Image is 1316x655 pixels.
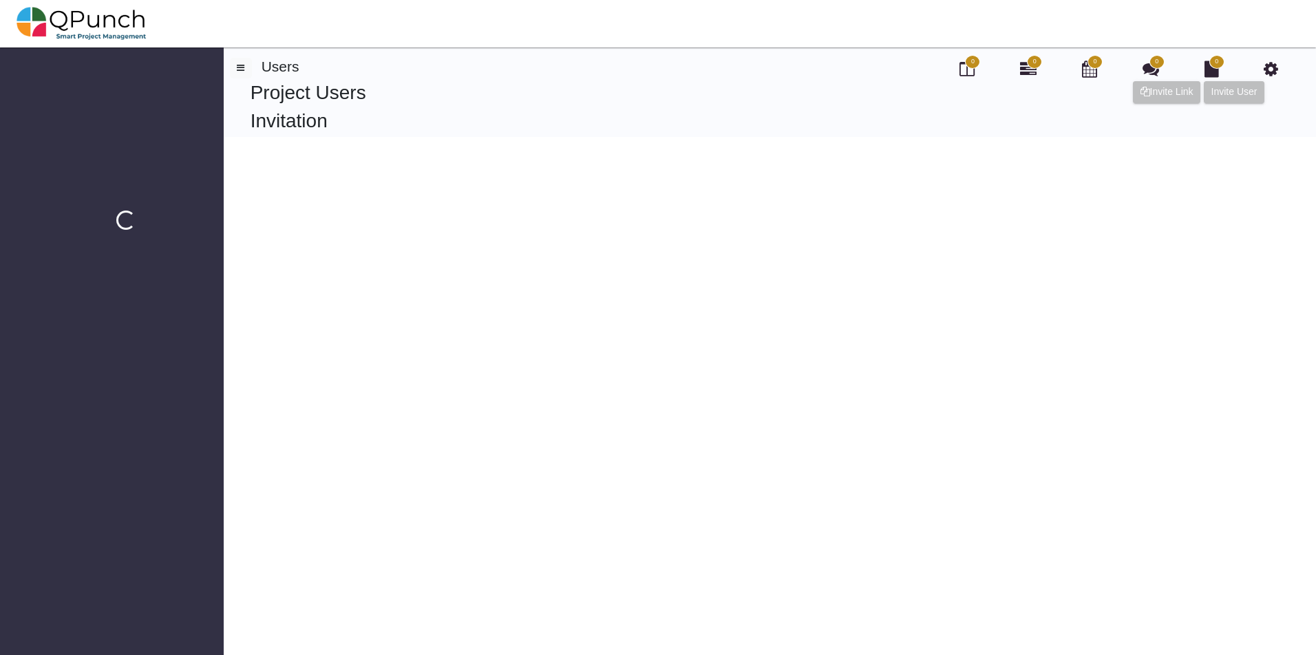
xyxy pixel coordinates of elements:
i: Document Library [1204,61,1219,77]
i: Board [959,61,975,77]
h2: Project Users [251,81,742,105]
h4: Users [230,58,1306,75]
span: 0 [1033,57,1037,67]
i: Calendar [1082,61,1097,77]
h2: Invitation [251,109,1264,133]
span: 0 [971,57,975,67]
button: Invite User [1204,81,1264,103]
button: Invite Link [1133,81,1200,103]
i: Gantt [1020,61,1037,77]
span: 0 [1155,57,1158,67]
span: 0 [1215,57,1218,67]
a: 0 [1020,66,1037,77]
i: Punch Discussion [1143,61,1159,77]
span: 0 [1094,57,1097,67]
img: qpunch-sp.fa6292f.png [17,3,147,44]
